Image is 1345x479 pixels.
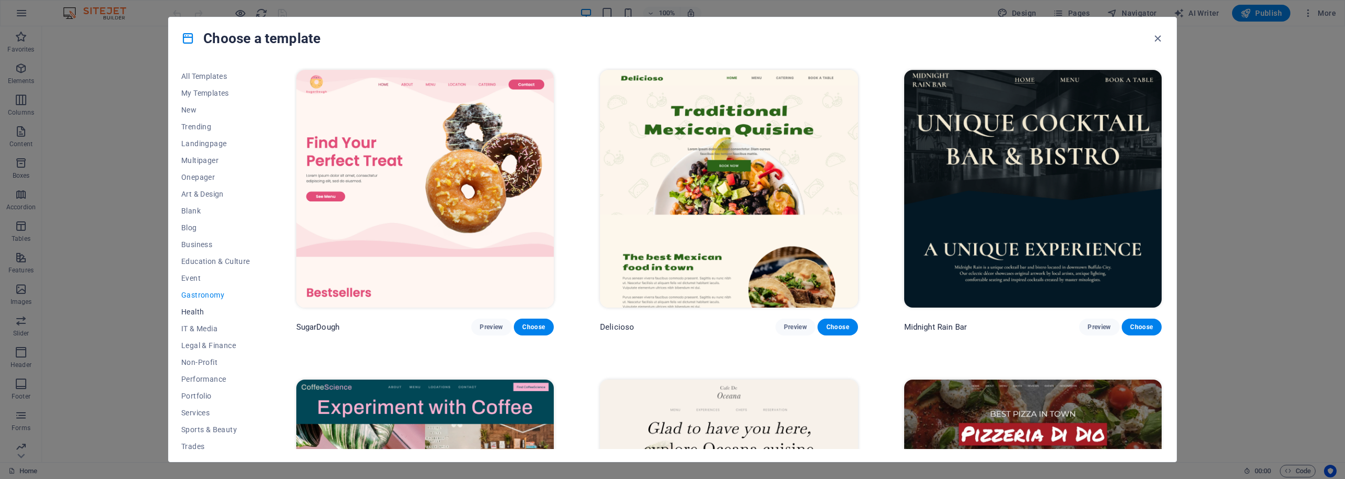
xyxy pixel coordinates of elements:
[181,308,250,316] span: Health
[181,409,250,417] span: Services
[181,202,250,219] button: Blank
[181,207,250,215] span: Blank
[181,404,250,421] button: Services
[181,152,250,169] button: Multipager
[181,337,250,354] button: Legal & Finance
[522,323,545,331] span: Choose
[181,375,250,383] span: Performance
[181,253,250,270] button: Education & Culture
[181,169,250,186] button: Onepager
[181,425,250,434] span: Sports & Beauty
[784,323,807,331] span: Preview
[181,388,250,404] button: Portfolio
[181,371,250,388] button: Performance
[181,442,250,451] span: Trades
[181,135,250,152] button: Landingpage
[471,319,511,335] button: Preview
[181,101,250,118] button: New
[181,358,250,366] span: Non-Profit
[181,139,250,148] span: Landingpage
[181,270,250,287] button: Event
[181,30,320,47] h4: Choose a template
[181,274,250,282] span: Event
[181,156,250,165] span: Multipager
[514,319,554,335] button: Choose
[181,118,250,135] button: Trending
[181,223,250,232] span: Blog
[181,68,250,85] button: All Templates
[296,322,339,332] p: SugarDough
[181,320,250,337] button: IT & Media
[181,190,250,198] span: Art & Design
[818,319,857,335] button: Choose
[1122,319,1162,335] button: Choose
[181,106,250,114] span: New
[600,70,857,308] img: Delicioso
[181,324,250,333] span: IT & Media
[904,322,967,332] p: Midnight Rain Bar
[1088,323,1111,331] span: Preview
[1079,319,1119,335] button: Preview
[181,219,250,236] button: Blog
[181,72,250,80] span: All Templates
[181,438,250,455] button: Trades
[181,341,250,350] span: Legal & Finance
[181,354,250,371] button: Non-Profit
[181,236,250,253] button: Business
[480,323,503,331] span: Preview
[181,303,250,320] button: Health
[181,421,250,438] button: Sports & Beauty
[181,186,250,202] button: Art & Design
[181,85,250,101] button: My Templates
[1130,323,1153,331] span: Choose
[826,323,849,331] span: Choose
[181,257,250,266] span: Education & Culture
[296,70,554,308] img: SugarDough
[904,70,1162,308] img: Midnight Rain Bar
[181,89,250,97] span: My Templates
[181,240,250,249] span: Business
[181,173,250,181] span: Onepager
[181,287,250,303] button: Gastronomy
[181,291,250,299] span: Gastronomy
[600,322,634,332] p: Delicioso
[181,123,250,131] span: Trending
[775,319,815,335] button: Preview
[181,392,250,400] span: Portfolio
